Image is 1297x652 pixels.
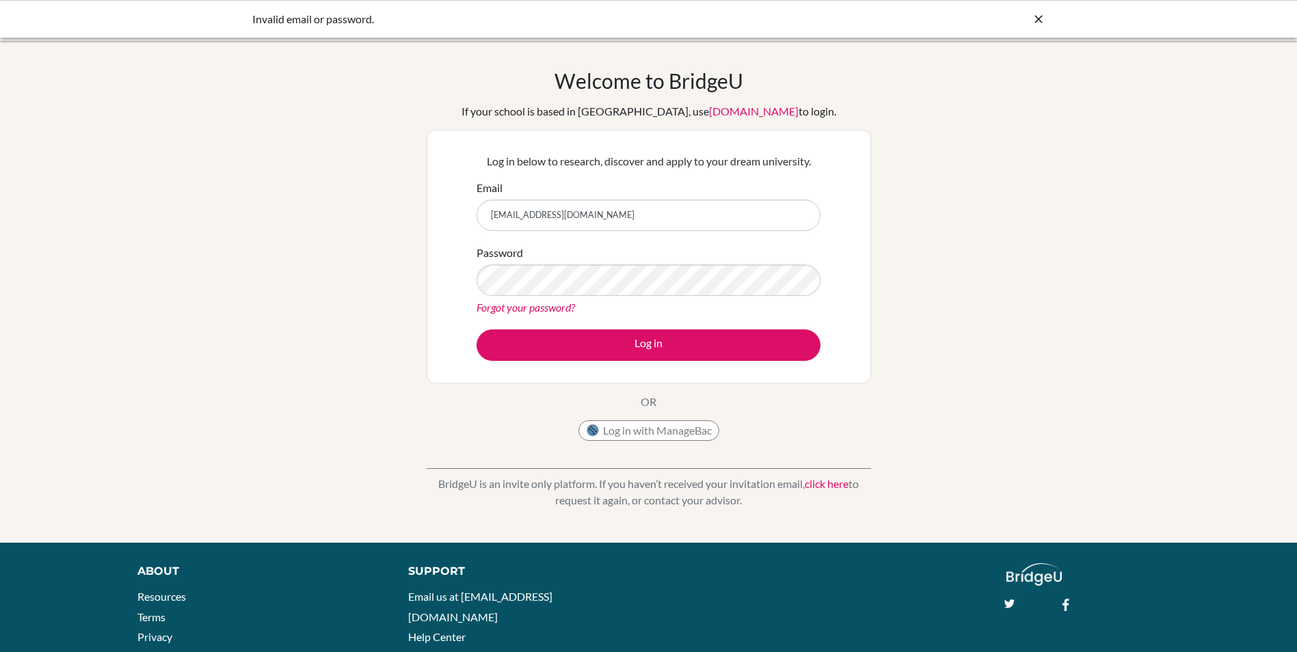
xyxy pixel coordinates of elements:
[427,476,871,508] p: BridgeU is an invite only platform. If you haven’t received your invitation email, to request it ...
[477,245,523,261] label: Password
[252,11,840,27] div: Invalid email or password.
[641,394,656,410] p: OR
[477,180,503,196] label: Email
[477,301,575,314] a: Forgot your password?
[477,329,820,361] button: Log in
[709,105,799,118] a: [DOMAIN_NAME]
[137,610,165,623] a: Terms
[137,563,377,580] div: About
[408,563,632,580] div: Support
[408,630,466,643] a: Help Center
[408,590,552,623] a: Email us at [EMAIL_ADDRESS][DOMAIN_NAME]
[554,68,743,93] h1: Welcome to BridgeU
[137,590,186,603] a: Resources
[137,630,172,643] a: Privacy
[477,153,820,169] p: Log in below to research, discover and apply to your dream university.
[462,103,836,120] div: If your school is based in [GEOGRAPHIC_DATA], use to login.
[1006,563,1062,586] img: logo_white@2x-f4f0deed5e89b7ecb1c2cc34c3e3d731f90f0f143d5ea2071677605dd97b5244.png
[805,477,848,490] a: click here
[578,420,719,441] button: Log in with ManageBac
